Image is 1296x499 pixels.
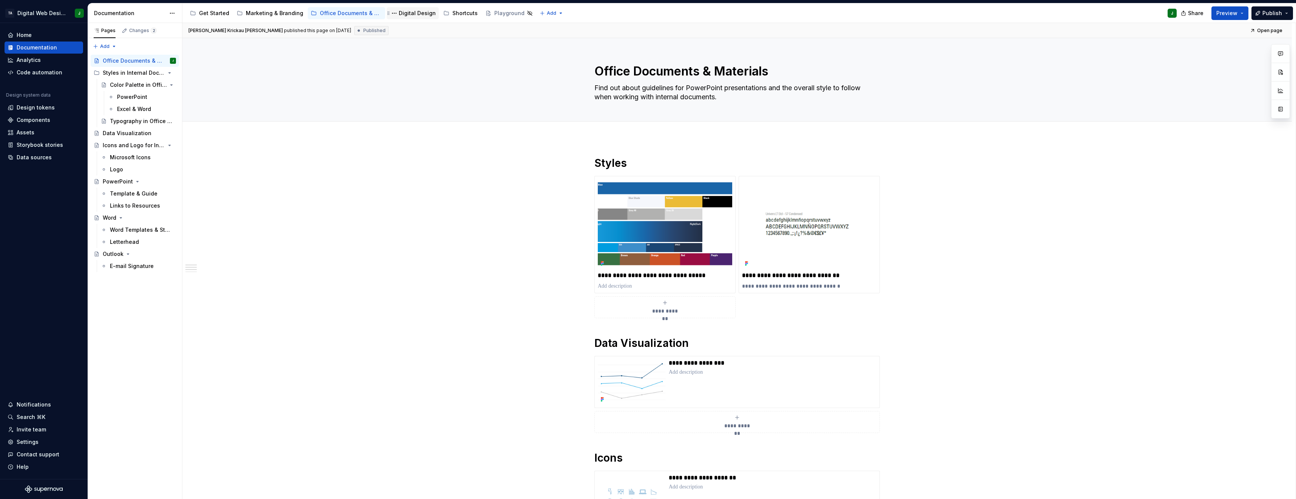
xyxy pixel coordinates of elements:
a: Office Documents & MaterialsJ [91,55,179,67]
a: Analytics [5,54,83,66]
div: Shortcuts [452,9,478,17]
div: Design tokens [17,104,55,111]
div: Marketing & Branding [246,9,303,17]
span: Share [1188,9,1203,17]
a: Playground [482,7,536,19]
button: Notifications [5,399,83,411]
a: Icons and Logo for Internal Use [91,139,179,151]
div: Changes [129,28,157,34]
button: Contact support [5,448,83,460]
div: Digital Web Design [17,9,66,17]
div: Design system data [6,92,51,98]
a: Word [91,212,179,224]
a: Open page [1248,25,1286,36]
div: published this page on [DATE] [284,28,351,34]
div: Styles in Internal Documents [91,67,179,79]
div: Home [17,31,32,39]
div: Storybook stories [17,141,63,149]
img: a46a442e-e4d7-49e4-a37f-67ec7121e799.png [742,179,876,269]
button: Share [1177,6,1208,20]
div: Office Documents & Materials [320,9,382,17]
a: Office Documents & Materials [308,7,385,19]
div: Documentation [17,44,57,51]
a: PowerPoint [105,91,179,103]
div: Invite team [17,426,46,433]
a: Letterhead [98,236,179,248]
div: Styles in Internal Documents [103,69,165,77]
h1: Data Visualization [594,336,880,350]
span: 2 [151,28,157,34]
div: Template & Guide [110,190,157,197]
a: Template & Guide [98,188,179,200]
div: Help [17,463,29,471]
button: Preview [1211,6,1248,20]
span: Open page [1257,28,1282,34]
a: Storybook stories [5,139,83,151]
a: Links to Resources [98,200,179,212]
div: Components [17,116,50,124]
div: J [78,10,80,16]
span: [PERSON_NAME] Krickau [PERSON_NAME] [188,28,283,34]
div: Word Templates & Style [110,226,172,234]
div: Office Documents & Materials [103,57,165,65]
button: TADigital Web DesignJ [2,5,86,21]
button: Add [537,8,566,18]
div: Notifications [17,401,51,408]
div: E-mail Signature [110,262,154,270]
div: Code automation [17,69,62,76]
a: Word Templates & Style [98,224,179,236]
div: Logo [110,166,123,173]
button: Search ⌘K [5,411,83,423]
div: Typography in Office Documents & Materials [110,117,172,125]
div: Page tree [187,6,536,21]
div: Outlook [103,250,123,258]
a: Assets [5,126,83,139]
div: Microsoft Icons [110,154,151,161]
a: Marketing & Branding [234,7,306,19]
span: Preview [1216,9,1237,17]
a: E-mail Signature [98,260,179,272]
span: Add [100,43,110,49]
a: Color Palette in Office Documents & Materials [98,79,179,91]
a: Invite team [5,424,83,436]
div: Settings [17,438,39,446]
div: Documentation [94,9,165,17]
img: ba4f20e4-528f-434b-96bb-22abfe9c4f71.png [598,359,666,405]
div: Get Started [199,9,229,17]
a: Code automation [5,66,83,79]
a: Logo [98,163,179,176]
textarea: Office Documents & Materials [593,62,878,80]
span: Published [363,28,386,34]
a: Settings [5,436,83,448]
div: PowerPoint [117,93,147,101]
div: TA [5,9,14,18]
span: Publish [1262,9,1282,17]
div: Data sources [17,154,52,161]
span: Add [547,10,556,16]
a: Excel & Word [105,103,179,115]
div: Color Palette in Office Documents & Materials [110,81,167,89]
div: Pages [94,28,116,34]
div: Links to Resources [110,202,160,209]
a: Design tokens [5,102,83,114]
h1: Icons [594,451,880,465]
div: Excel & Word [117,105,151,113]
svg: Supernova Logo [25,485,63,493]
div: Letterhead [110,238,139,246]
img: 05e64231-0e04-4de8-9712-f310065e5499.png [598,179,732,269]
a: PowerPoint [91,176,179,188]
a: Digital Design [387,7,439,19]
div: J [172,57,174,65]
div: PowerPoint [103,178,133,185]
div: Data Visualization [103,129,151,137]
a: Outlook [91,248,179,260]
h1: Styles [594,156,880,170]
button: Help [5,461,83,473]
div: Search ⌘K [17,413,45,421]
div: Playground [494,9,525,17]
div: Page tree [91,55,179,272]
div: Icons and Logo for Internal Use [103,142,165,149]
button: Publish [1251,6,1293,20]
div: Digital Design [399,9,436,17]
